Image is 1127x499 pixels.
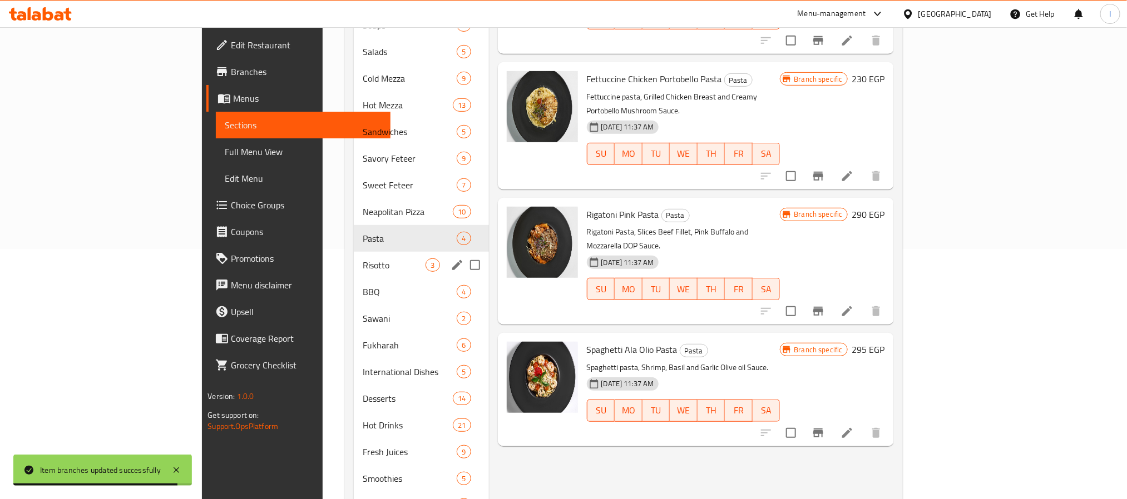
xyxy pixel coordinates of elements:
div: Smoothies [363,472,457,485]
button: edit [449,257,466,273]
span: 1.0.0 [237,389,254,403]
button: Branch-specific-item [805,163,832,189]
button: FR [725,278,753,300]
span: FR [729,281,748,297]
div: Neapolitan Pizza10 [354,198,489,225]
span: Edit Menu [225,172,381,185]
span: 5 [457,47,470,57]
span: Pasta [680,345,708,357]
span: Hot Drinks [363,418,453,432]
a: Edit menu item [841,426,854,440]
img: Spaghetti Ala Olio Pasta [507,342,578,413]
div: Risotto3edit [354,252,489,278]
div: items [457,232,471,245]
span: 21 [453,420,470,431]
button: delete [863,27,889,54]
div: International Dishes5 [354,358,489,385]
span: 4 [457,287,470,297]
a: Edit Menu [216,165,390,192]
span: Edit Restaurant [231,38,381,52]
span: TU [647,146,666,162]
button: TH [698,143,725,165]
a: Sections [216,112,390,138]
span: 4 [457,233,470,244]
span: FR [729,146,748,162]
button: MO [615,400,642,422]
span: I [1109,8,1111,20]
span: Risotto [363,258,426,272]
div: Salads5 [354,38,489,65]
div: Sandwiches [363,125,457,138]
a: Grocery Checklist [206,352,390,378]
button: SA [753,400,780,422]
span: 6 [457,340,470,351]
h6: 295 EGP [852,342,885,357]
span: 10 [453,207,470,217]
p: Rigatoni Pasta, Slices Beef Fillet, Pink Buffalo and Mozzarella DOP Sauce. [587,225,780,253]
span: Cold Mezza [363,72,457,85]
div: BBQ [363,285,457,298]
span: 5 [457,473,470,484]
p: Spaghetti pasta, Shrimp, Basil and Garlic Olive oil Sauce. [587,361,780,375]
div: BBQ4 [354,278,489,305]
span: Menu disclaimer [231,278,381,292]
span: TH [702,146,721,162]
div: items [457,472,471,485]
span: WE [674,146,693,162]
span: Sawani [363,312,457,325]
span: Fettuccine Chicken Portobello Pasta [587,71,722,87]
span: Salads [363,45,457,58]
span: Grocery Checklist [231,358,381,372]
div: Sweet Feteer7 [354,172,489,198]
div: items [426,258,439,272]
span: MO [619,402,638,418]
span: 5 [457,127,470,137]
div: items [457,178,471,192]
div: items [457,445,471,458]
span: Version: [207,389,235,403]
span: Full Menu View [225,145,381,158]
div: International Dishes [363,365,457,378]
span: Coupons [231,225,381,238]
span: WE [674,281,693,297]
span: Menus [233,92,381,105]
div: Cold Mezza9 [354,65,489,92]
button: SU [587,278,615,300]
span: 9 [457,73,470,84]
span: TU [647,281,666,297]
span: Choice Groups [231,198,381,212]
button: delete [863,420,889,446]
span: TU [647,402,666,418]
a: Edit menu item [841,169,854,183]
span: 9 [457,447,470,457]
span: Upsell [231,305,381,318]
a: Full Menu View [216,138,390,165]
div: items [453,392,471,405]
div: items [457,72,471,85]
p: Fettuccine pasta, Grilled Chicken Breast and Creamy Portobello Mushroom Sauce. [587,90,780,118]
div: items [453,418,471,432]
a: Menus [206,85,390,112]
button: SA [753,278,780,300]
button: MO [615,143,642,165]
span: MO [619,146,638,162]
button: FR [725,143,753,165]
a: Menu disclaimer [206,272,390,298]
button: MO [615,278,642,300]
span: Branches [231,65,381,78]
h6: 230 EGP [852,71,885,87]
div: Pasta [363,232,457,245]
span: SA [757,402,776,418]
span: Pasta [725,74,752,87]
span: 3 [426,260,439,271]
div: Desserts [363,392,453,405]
span: 14 [453,393,470,404]
span: Fukharah [363,338,457,352]
span: Coverage Report [231,332,381,345]
a: Coupons [206,218,390,245]
span: TH [702,402,721,418]
span: SU [592,281,610,297]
